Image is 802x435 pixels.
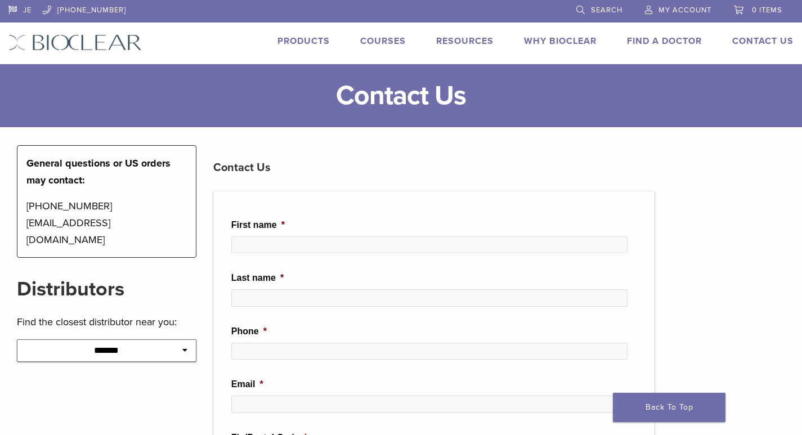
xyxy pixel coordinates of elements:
a: Find A Doctor [627,35,702,47]
a: Contact Us [732,35,794,47]
span: 0 items [752,6,782,15]
a: Courses [360,35,406,47]
a: Resources [436,35,494,47]
label: First name [231,219,285,231]
a: Back To Top [613,393,725,422]
a: Why Bioclear [524,35,597,47]
img: Bioclear [8,34,142,51]
span: My Account [658,6,711,15]
label: Last name [231,272,284,284]
strong: General questions or US orders may contact: [26,157,171,186]
p: Find the closest distributor near you: [17,313,196,330]
p: [PHONE_NUMBER] [EMAIL_ADDRESS][DOMAIN_NAME] [26,198,187,248]
label: Phone [231,326,267,338]
h3: Contact Us [213,154,655,181]
h2: Distributors [17,276,196,303]
a: Products [277,35,330,47]
span: Search [591,6,622,15]
label: Email [231,379,263,391]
